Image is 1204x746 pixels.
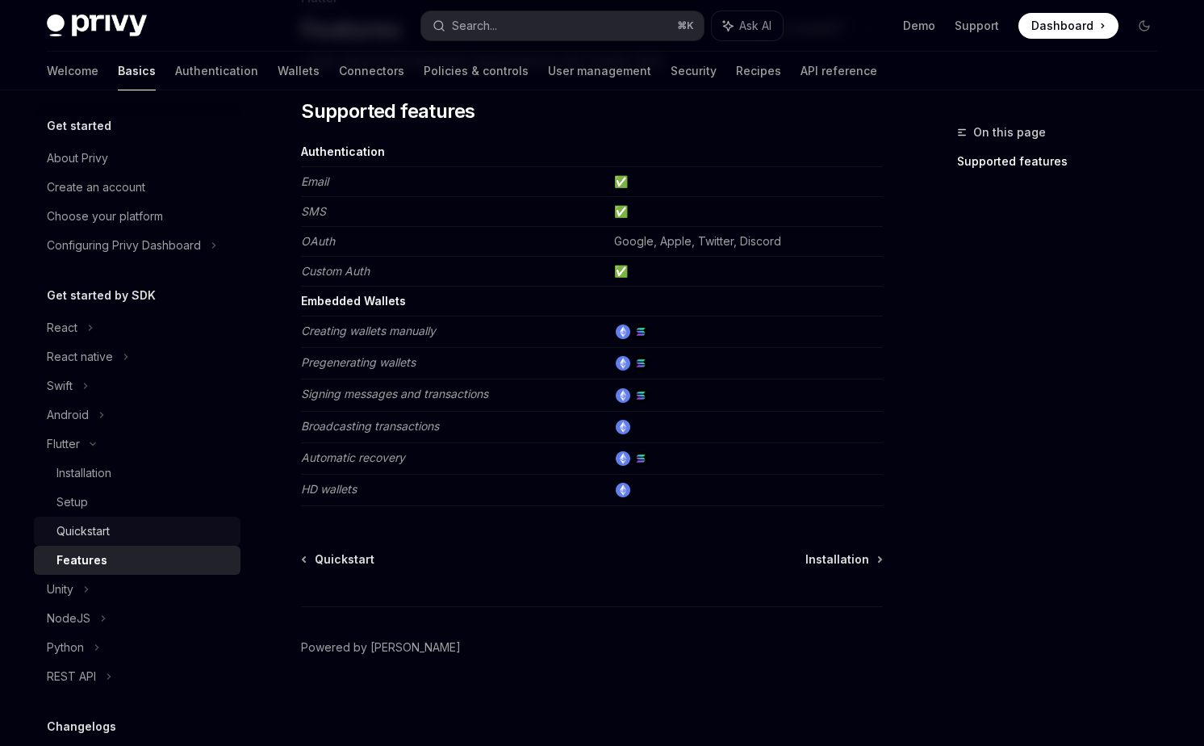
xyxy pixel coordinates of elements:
[301,355,416,369] em: Pregenerating wallets
[47,236,201,255] div: Configuring Privy Dashboard
[677,19,694,32] span: ⌘ K
[633,325,648,339] img: solana.png
[47,609,90,628] div: NodeJS
[616,420,630,434] img: ethereum.png
[47,178,145,197] div: Create an account
[957,149,1170,174] a: Supported features
[56,492,88,512] div: Setup
[47,376,73,396] div: Swift
[903,18,935,34] a: Demo
[801,52,877,90] a: API reference
[805,551,869,568] span: Installation
[56,522,110,541] div: Quickstart
[1131,13,1157,39] button: Toggle dark mode
[616,356,630,371] img: ethereum.png
[47,580,73,599] div: Unity
[616,325,630,339] img: ethereum.png
[47,207,163,226] div: Choose your platform
[1018,13,1118,39] a: Dashboard
[452,16,497,36] div: Search...
[616,388,630,403] img: ethereum.png
[47,717,116,736] h5: Changelogs
[47,638,84,657] div: Python
[421,11,704,40] button: Search...⌘K
[339,52,404,90] a: Connectors
[47,116,111,136] h5: Get started
[56,463,111,483] div: Installation
[315,551,374,568] span: Quickstart
[34,202,240,231] a: Choose your platform
[278,52,320,90] a: Wallets
[34,546,240,575] a: Features
[736,52,781,90] a: Recipes
[47,149,108,168] div: About Privy
[301,204,326,218] em: SMS
[548,52,651,90] a: User management
[301,98,474,124] span: Supported features
[633,356,648,371] img: solana.png
[47,347,113,367] div: React native
[47,52,98,90] a: Welcome
[34,517,240,546] a: Quickstart
[301,324,436,337] em: Creating wallets manually
[47,667,96,686] div: REST API
[973,123,1046,142] span: On this page
[34,488,240,517] a: Setup
[56,551,107,570] div: Features
[608,167,883,197] td: ✅
[301,145,385,158] strong: Authentication
[1031,18,1093,34] span: Dashboard
[175,52,258,90] a: Authentication
[301,482,357,496] em: HD wallets
[671,52,717,90] a: Security
[118,52,156,90] a: Basics
[301,451,405,464] em: Automatic recovery
[47,434,80,454] div: Flutter
[301,294,406,308] strong: Embedded Wallets
[47,286,156,305] h5: Get started by SDK
[301,174,328,188] em: Email
[301,264,370,278] em: Custom Auth
[424,52,529,90] a: Policies & controls
[301,234,335,248] em: OAuth
[47,15,147,37] img: dark logo
[633,388,648,403] img: solana.png
[47,318,77,337] div: React
[633,451,648,466] img: solana.png
[47,405,89,425] div: Android
[608,257,883,287] td: ✅
[303,551,374,568] a: Quickstart
[608,197,883,227] td: ✅
[616,483,630,497] img: ethereum.png
[301,419,439,433] em: Broadcasting transactions
[34,459,240,488] a: Installation
[608,227,883,257] td: Google, Apple, Twitter, Discord
[739,18,771,34] span: Ask AI
[301,387,488,400] em: Signing messages and transactions
[712,11,783,40] button: Ask AI
[616,451,630,466] img: ethereum.png
[805,551,881,568] a: Installation
[34,173,240,202] a: Create an account
[34,144,240,173] a: About Privy
[955,18,999,34] a: Support
[301,639,461,656] a: Powered by [PERSON_NAME]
